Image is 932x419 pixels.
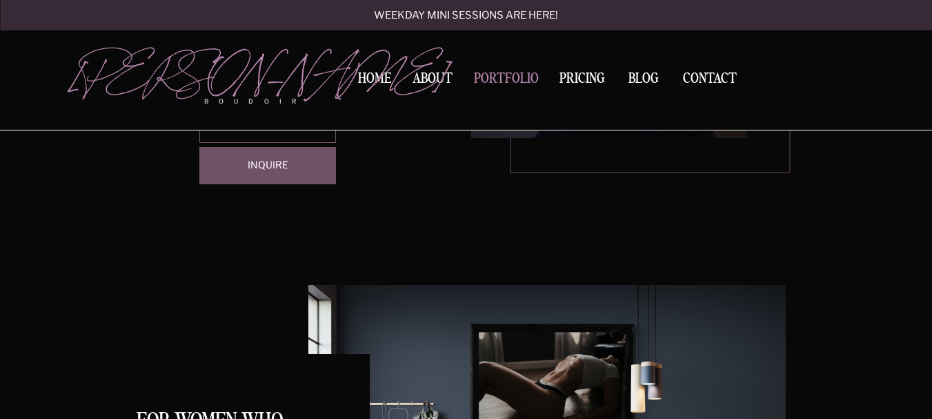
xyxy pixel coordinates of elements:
a: Pricing [556,72,609,90]
a: Contact [677,72,742,86]
a: BLOG [622,72,665,84]
a: portfolio [200,119,335,129]
a: [PERSON_NAME] [71,49,319,90]
a: Weekday mini sessions are here! [337,10,595,22]
p: boudoir [204,97,319,106]
a: Inquire [200,160,336,170]
a: Portfolio [469,72,544,90]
